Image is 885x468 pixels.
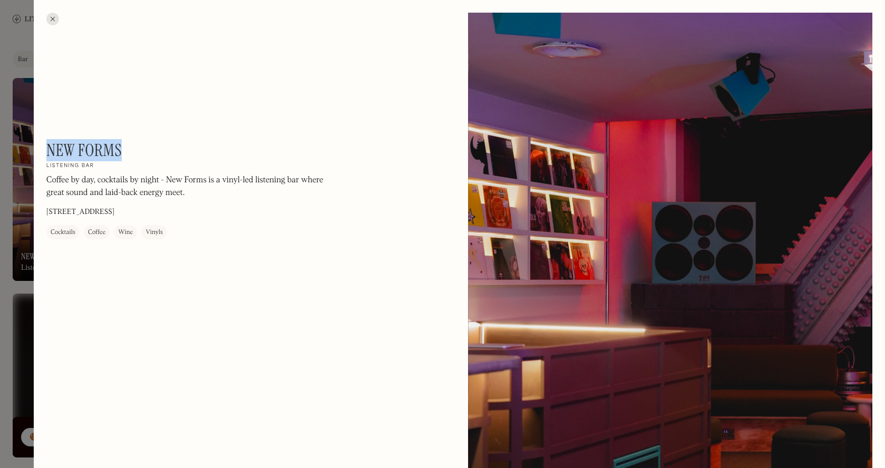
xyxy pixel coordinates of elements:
h2: Listening bar [46,163,94,170]
div: Vinyls [145,228,163,238]
p: Coffee by day, cocktails by night - New Forms is a vinyl-led listening bar where great sound and ... [46,174,331,200]
h1: New Forms [46,140,122,160]
div: Wine [118,228,133,238]
div: Coffee [88,228,105,238]
p: [STREET_ADDRESS] [46,207,114,218]
div: Cocktails [51,228,75,238]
